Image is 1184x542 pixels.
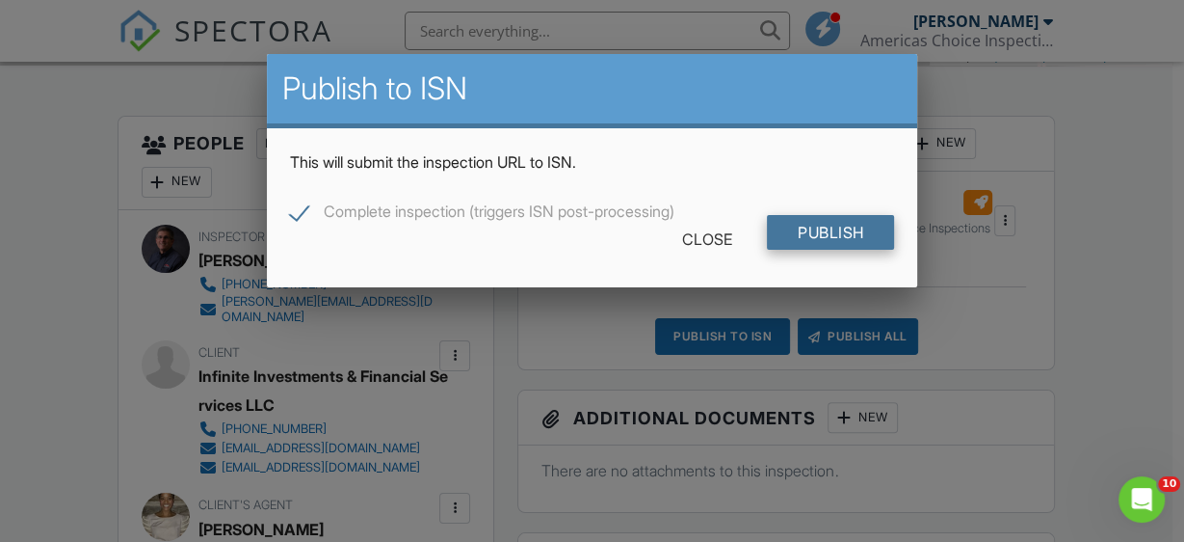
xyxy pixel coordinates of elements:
[290,151,895,173] p: This will submit the inspection URL to ISN.
[282,69,903,108] h2: Publish to ISN
[767,215,895,250] input: Publish
[651,222,763,257] div: Close
[1158,476,1180,492] span: 10
[1118,476,1165,523] iframe: Intercom live chat
[290,203,674,227] label: Complete inspection (triggers ISN post-processing)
